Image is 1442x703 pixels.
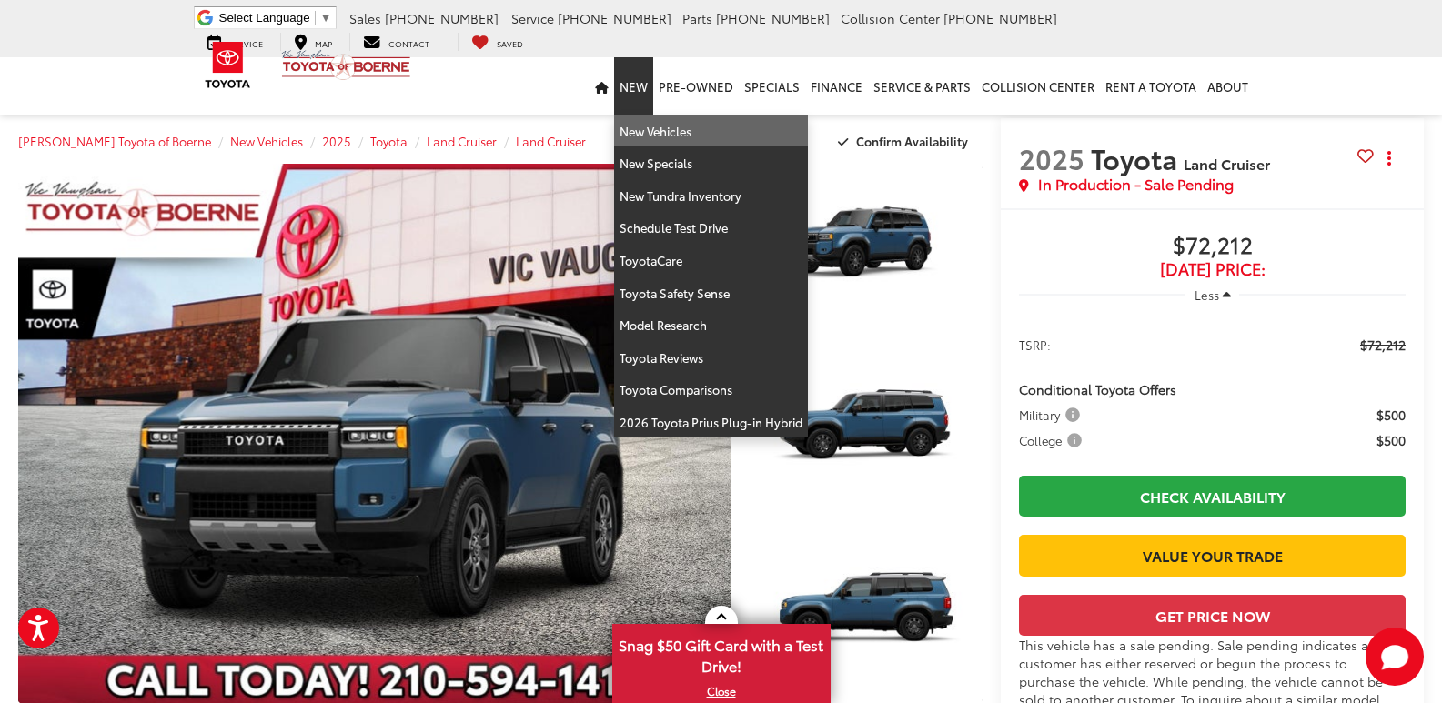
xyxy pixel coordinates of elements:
img: Vic Vaughan Toyota of Boerne [281,49,411,81]
span: [DATE] Price: [1019,260,1406,278]
span: $72,212 [1360,336,1406,354]
span: Service [511,9,554,27]
span: $500 [1376,431,1406,449]
a: Check Availability [1019,476,1406,517]
span: Less [1195,286,1219,303]
a: Toyota Safety Sense [614,277,808,310]
button: Military [1019,406,1086,424]
span: Select Language [219,11,310,25]
span: TSRP: [1019,336,1051,354]
a: 2026 Toyota Prius Plug-in Hybrid [614,407,808,438]
img: Toyota [194,35,262,95]
a: ToyotaCare [614,245,808,277]
button: Toggle Chat Window [1366,628,1424,686]
a: Schedule Test Drive [614,212,808,245]
span: In Production - Sale Pending [1038,174,1234,195]
a: Land Cruiser [516,133,586,149]
a: Home [590,57,614,115]
button: Confirm Availability [828,126,983,157]
a: [PERSON_NAME] Toyota of Boerne [18,133,211,149]
a: Toyota Reviews [614,342,808,375]
a: Collision Center [976,57,1100,115]
span: dropdown dots [1387,151,1391,166]
a: Model Research [614,309,808,342]
svg: Start Chat [1366,628,1424,686]
a: Toyota Comparisons [614,374,808,407]
span: Snag $50 Gift Card with a Test Drive! [614,626,829,681]
span: Land Cruiser [1184,153,1270,174]
a: Contact [349,33,443,51]
span: Parts [682,9,712,27]
img: 2025 Toyota Land Cruiser Land Cruiser [749,162,985,339]
span: Military [1019,406,1084,424]
a: Rent a Toyota [1100,57,1202,115]
a: 2025 [322,133,351,149]
a: New [614,57,653,115]
span: Sales [349,9,381,27]
a: Expand Photo 1 [751,164,983,337]
a: Land Cruiser [427,133,497,149]
span: $500 [1376,406,1406,424]
span: 2025 [1019,138,1084,177]
a: My Saved Vehicles [458,33,537,51]
a: New Vehicles [614,115,808,148]
a: About [1202,57,1254,115]
span: Confirm Availability [856,133,968,149]
button: College [1019,431,1088,449]
button: Less [1185,278,1240,311]
a: Select Language​ [219,11,332,25]
a: New Specials [614,147,808,180]
a: New Vehicles [230,133,303,149]
a: Finance [805,57,868,115]
a: Service [194,33,277,51]
span: Conditional Toyota Offers [1019,380,1176,398]
span: Toyota [1091,138,1184,177]
span: ​ [315,11,316,25]
a: Service & Parts: Opens in a new tab [868,57,976,115]
span: $72,212 [1019,233,1406,260]
a: Pre-Owned [653,57,739,115]
span: Collision Center [841,9,940,27]
img: 2025 Toyota Land Cruiser Land Cruiser [749,346,985,523]
span: [PHONE_NUMBER] [716,9,830,27]
span: Saved [497,37,523,49]
span: [PHONE_NUMBER] [385,9,499,27]
button: Get Price Now [1019,595,1406,636]
a: Toyota [370,133,408,149]
span: [PHONE_NUMBER] [943,9,1057,27]
span: [PHONE_NUMBER] [558,9,671,27]
a: Value Your Trade [1019,535,1406,576]
a: Specials [739,57,805,115]
a: Map [280,33,346,51]
span: ▼ [320,11,332,25]
a: New Tundra Inventory [614,180,808,213]
a: Expand Photo 2 [751,347,983,521]
button: Actions [1374,142,1406,174]
span: College [1019,431,1085,449]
